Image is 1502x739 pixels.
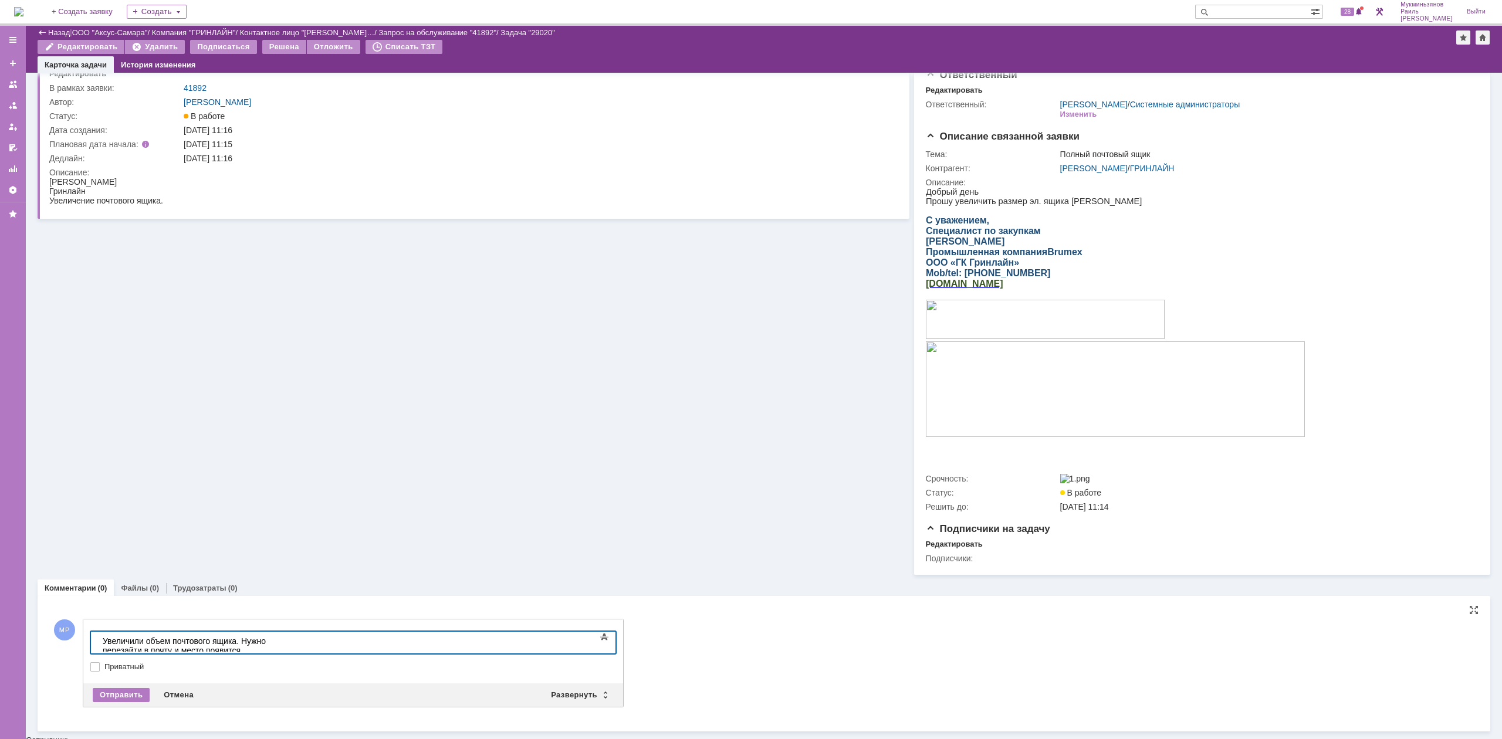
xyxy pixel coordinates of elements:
div: Ответственный: [926,100,1058,109]
span: Раиль [1400,8,1453,15]
div: / [72,28,152,37]
div: Решить до: [926,502,1058,511]
a: Настройки [4,181,22,199]
div: | [70,28,72,36]
span: Описание связанной заявки [926,131,1080,142]
a: Отчеты [4,160,22,178]
div: / [1060,100,1240,109]
div: Редактировать [49,69,106,79]
div: Изменить [1060,110,1097,119]
a: Карточка задачи [45,60,107,69]
a: 41892 [184,83,207,93]
div: Статус: [49,111,181,121]
img: logo [14,7,23,16]
a: Заявки на командах [4,75,22,94]
div: Задача "29020" [500,28,555,37]
a: История изменения [121,60,195,69]
a: Заявки в моей ответственности [4,96,22,115]
a: Комментарии [45,584,96,592]
div: Статус: [926,488,1058,497]
span: Показать панель инструментов [597,630,611,644]
a: Создать заявку [4,54,22,73]
div: Плановая дата начала: [49,140,167,149]
div: Сделать домашней страницей [1476,30,1490,45]
div: (0) [150,584,159,592]
a: [PERSON_NAME] [1060,100,1128,109]
a: Контактное лицо "[PERSON_NAME]… [240,28,375,37]
div: Редактировать [926,540,983,549]
div: / [152,28,240,37]
a: [PERSON_NAME] [184,97,251,107]
a: Мои согласования [4,138,22,157]
a: ООО "Аксус-Самара" [72,28,148,37]
div: Описание: [926,178,1473,187]
div: Увеличили объем почтового ящика. Нужно перезайти в почту и место появится [5,5,171,23]
a: Файлы [121,584,148,592]
div: [DATE] 11:15 [184,140,889,149]
span: Расширенный поиск [1311,5,1322,16]
span: Подписчики на задачу [926,523,1050,534]
a: [PERSON_NAME] [1060,164,1128,173]
div: Тема: [926,150,1058,159]
span: [DATE] 11:14 [1060,502,1109,511]
span: [PERSON_NAME] [1400,15,1453,22]
a: Перейти в интерфейс администратора [1372,5,1386,19]
img: 1.png [1060,474,1090,483]
div: / [1060,164,1471,173]
div: Полный почтовый ящик [1060,150,1471,159]
div: / [378,28,500,37]
a: Компания "ГРИНЛАЙН" [152,28,236,37]
div: На всю страницу [1469,605,1479,615]
a: Системные администраторы [1130,100,1240,109]
a: Запрос на обслуживание "41892" [378,28,496,37]
div: Срочность: [926,474,1058,483]
div: (0) [228,584,238,592]
span: 28 [1341,8,1354,16]
div: Дедлайн: [49,154,181,163]
span: В работе [1060,488,1101,497]
span: Ответственный [926,69,1017,80]
div: Подписчики: [926,554,1058,563]
div: Редактировать [926,86,983,95]
a: Мои заявки [4,117,22,136]
span: МР [54,619,75,640]
span: Мукминьзянов [1400,1,1453,8]
a: Назад [48,28,70,37]
div: (0) [98,584,107,592]
div: Создать [127,5,187,19]
a: Трудозатраты [173,584,226,592]
a: ГРИНЛАЙН [1130,164,1175,173]
div: Описание: [49,168,891,177]
div: [DATE] 11:16 [184,154,889,163]
div: Дата создания: [49,126,181,135]
div: Автор: [49,97,181,107]
div: Контрагент: [926,164,1058,173]
label: Приватный [104,662,614,672]
div: В рамках заявки: [49,83,181,93]
div: Добавить в избранное [1456,30,1470,45]
a: Перейти на домашнюю страницу [14,7,23,16]
div: [DATE] 11:16 [184,126,889,135]
span: В работе [184,111,225,121]
div: / [240,28,379,37]
span: Brumex [121,60,157,70]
